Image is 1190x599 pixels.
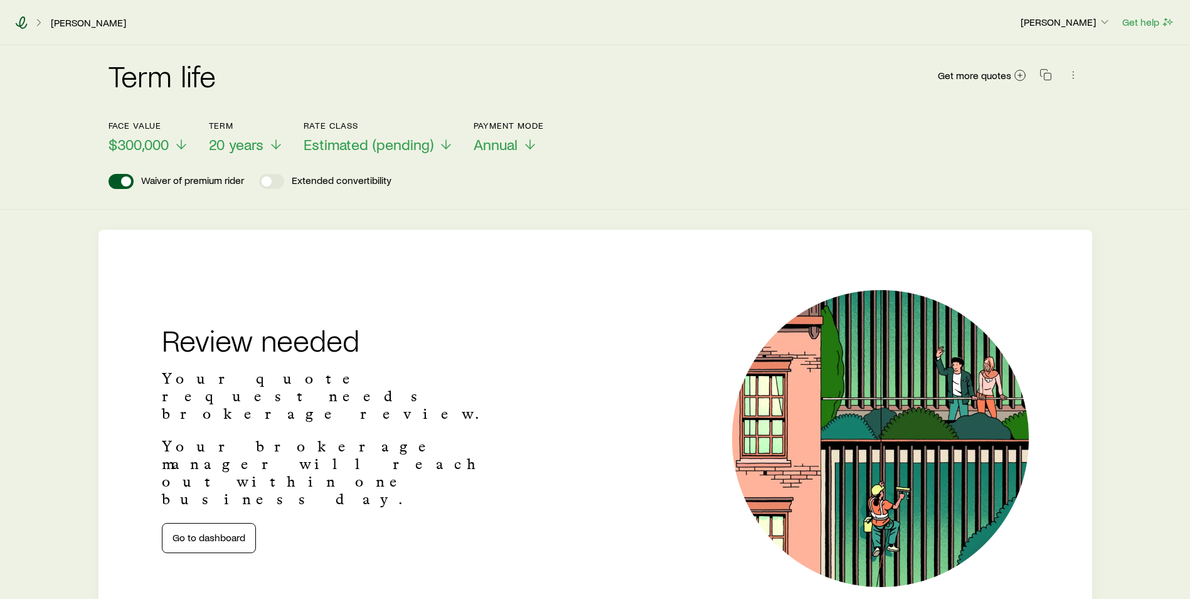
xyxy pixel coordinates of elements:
[474,121,545,131] p: Payment Mode
[474,136,518,153] span: Annual
[1020,15,1112,30] button: [PERSON_NAME]
[304,136,433,153] span: Estimated (pending)
[109,121,189,131] p: Face value
[209,136,263,153] span: 20 years
[141,174,244,189] p: Waiver of premium rider
[474,121,545,154] button: Payment ModeAnnual
[109,121,189,154] button: Face value$300,000
[209,121,284,154] button: Term20 years
[304,121,454,131] p: Rate Class
[304,121,454,154] button: Rate ClassEstimated (pending)
[1122,15,1175,30] button: Get help
[292,174,391,189] p: Extended convertibility
[162,370,522,423] p: Your quote request needs brokerage review.
[162,523,256,553] a: Go to dashboard
[937,68,1027,83] a: Get more quotes
[732,290,1029,587] img: Illustration of a window cleaner.
[109,60,216,90] h2: Term life
[938,70,1011,80] span: Get more quotes
[162,325,522,355] h2: Review needed
[50,17,127,29] a: [PERSON_NAME]
[209,121,284,131] p: Term
[162,438,522,508] p: Your brokerage manager will reach out within one business day.
[1021,16,1111,28] p: [PERSON_NAME]
[109,136,169,153] span: $300,000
